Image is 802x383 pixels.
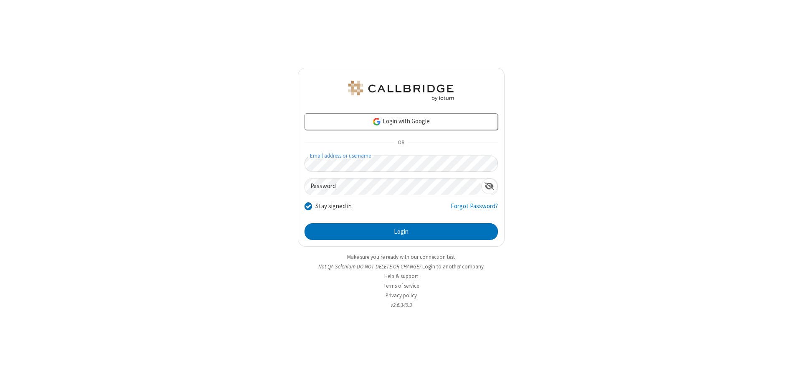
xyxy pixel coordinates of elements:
button: Login to another company [422,263,484,271]
input: Email address or username [305,156,498,172]
button: Login [305,223,498,240]
li: Not QA Selenium DO NOT DELETE OR CHANGE? [298,263,505,271]
a: Help & support [384,273,418,280]
img: google-icon.png [372,117,381,126]
img: QA Selenium DO NOT DELETE OR CHANGE [347,81,455,101]
div: Show password [481,179,497,194]
label: Stay signed in [315,202,352,211]
a: Terms of service [383,282,419,289]
a: Forgot Password? [451,202,498,217]
span: OR [394,137,408,149]
a: Privacy policy [386,292,417,299]
a: Make sure you're ready with our connection test [347,253,455,260]
input: Password [305,179,481,195]
a: Login with Google [305,113,498,130]
li: v2.6.349.3 [298,301,505,309]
